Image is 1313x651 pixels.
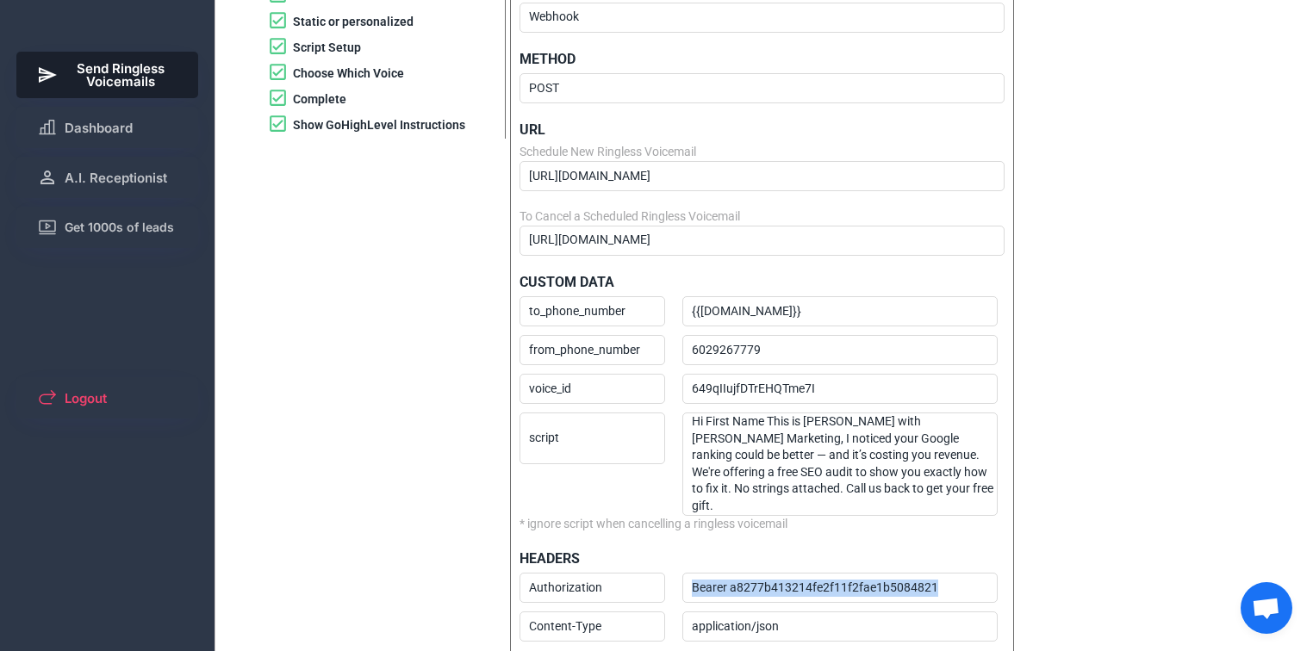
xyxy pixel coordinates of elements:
[65,392,107,405] span: Logout
[529,9,1004,26] div: Webhook
[65,62,178,88] span: Send Ringless Voicemails
[529,232,1004,249] div: [URL][DOMAIN_NAME]
[529,580,664,597] div: Authorization
[520,516,787,533] div: * ignore script when cancelling a ringless voicemail
[529,342,664,359] div: from_phone_number
[16,157,199,198] button: A.I. Receptionist
[65,221,174,233] span: Get 1000s of leads
[520,273,614,292] div: CUSTOM DATA
[520,144,696,161] div: Schedule New Ringless Voicemail
[520,549,580,568] div: HEADERS
[293,91,346,108] div: Complete
[520,121,545,139] div: URL
[293,14,414,31] div: Static or personalized
[692,413,997,515] div: Hi First Name This is [PERSON_NAME] with [PERSON_NAME] Marketing, I noticed your Google ranking c...
[529,168,1004,185] div: [URL][DOMAIN_NAME]
[16,207,199,248] button: Get 1000s of leads
[692,303,997,320] div: {{[DOMAIN_NAME]}}
[293,117,465,134] div: Show GoHighLevel Instructions
[1241,582,1292,634] a: Open chat
[293,65,404,83] div: Choose Which Voice
[520,208,740,226] div: To Cancel a Scheduled Ringless Voicemail
[520,50,576,69] div: METHOD
[16,377,199,418] button: Logout
[692,381,997,398] div: 649qIIujfDTrEHQTme7I
[529,618,664,635] div: Content-Type
[65,121,133,134] span: Dashboard
[65,171,167,184] span: A.I. Receptionist
[692,342,997,359] div: 6029267779
[692,580,997,597] div: Bearer a8277b413214fe2f11f2fae1b5084821
[293,40,361,57] div: Script Setup
[529,80,1004,97] div: POST
[16,52,199,98] button: Send Ringless Voicemails
[692,618,997,635] div: application/json
[529,381,664,398] div: voice_id
[16,107,199,148] button: Dashboard
[529,430,664,447] div: script
[529,303,664,320] div: to_phone_number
